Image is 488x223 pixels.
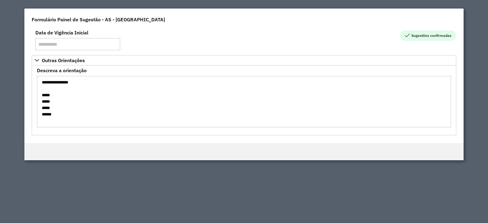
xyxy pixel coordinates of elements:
div: Outras Orientações [32,65,456,135]
span: Sugestões confirmadas [400,30,456,41]
label: Descreva a orientação [37,67,87,74]
h4: Formulário Painel de Sugestão - AS - [GEOGRAPHIC_DATA] [32,16,165,23]
label: Data de Vigência Inicial [35,29,88,36]
span: Outras Orientações [42,58,85,63]
a: Outras Orientações [32,55,456,65]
